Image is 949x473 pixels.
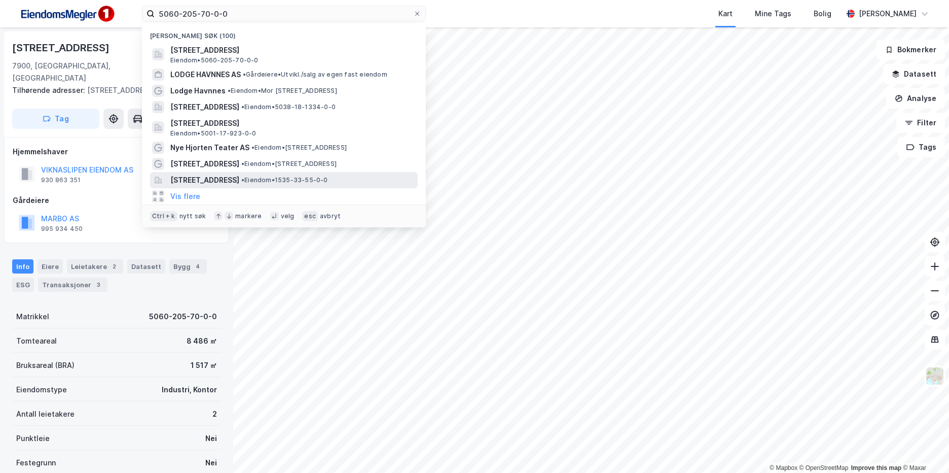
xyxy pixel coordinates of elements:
[155,6,413,21] input: Søk på adresse, matrikkel, gårdeiere, leietakere eller personer
[16,384,67,396] div: Eiendomstype
[205,457,217,469] div: Nei
[170,101,239,113] span: [STREET_ADDRESS]
[170,142,249,154] span: Nye Hjorten Teater AS
[883,64,945,84] button: Datasett
[241,176,328,184] span: Eiendom • 1535-33-55-0-0
[12,109,99,129] button: Tag
[241,176,244,184] span: •
[16,359,75,371] div: Bruksareal (BRA)
[169,259,207,274] div: Bygg
[149,311,217,323] div: 5060-205-70-0-0
[243,71,387,79] span: Gårdeiere • Utvikl./salg av egen fast eiendom
[179,212,206,220] div: nytt søk
[12,84,213,96] div: [STREET_ADDRESS]
[228,87,231,94] span: •
[67,259,123,274] div: Leietakere
[191,359,217,371] div: 1 517 ㎡
[251,144,347,152] span: Eiendom • [STREET_ADDRESS]
[12,40,112,56] div: [STREET_ADDRESS]
[38,259,63,274] div: Eiere
[187,335,217,347] div: 8 486 ㎡
[320,212,341,220] div: avbryt
[127,259,165,274] div: Datasett
[235,212,262,220] div: markere
[170,44,414,56] span: [STREET_ADDRESS]
[886,88,945,109] button: Analyse
[799,464,849,471] a: OpenStreetMap
[243,71,246,78] span: •
[13,194,221,207] div: Gårdeiere
[12,259,33,274] div: Info
[814,8,831,20] div: Bolig
[170,174,239,186] span: [STREET_ADDRESS]
[142,24,426,42] div: [PERSON_NAME] søk (100)
[12,278,34,292] div: ESG
[41,225,83,233] div: 995 934 450
[170,69,241,81] span: LODGE HAVNNES AS
[205,432,217,445] div: Nei
[898,424,949,473] iframe: Chat Widget
[251,144,254,151] span: •
[170,85,226,97] span: Lodge Havnnes
[170,56,259,64] span: Eiendom • 5060-205-70-0-0
[859,8,917,20] div: [PERSON_NAME]
[41,176,81,184] div: 930 863 351
[241,160,337,168] span: Eiendom • [STREET_ADDRESS]
[898,137,945,157] button: Tags
[16,408,75,420] div: Antall leietakere
[898,424,949,473] div: Kontrollprogram for chat
[150,211,177,221] div: Ctrl + k
[16,3,118,25] img: F4PB6Px+NJ5v8B7XTbfpPpyloAAAAASUVORK5CYII=
[925,366,944,386] img: Z
[170,190,200,202] button: Vis flere
[281,212,295,220] div: velg
[16,432,50,445] div: Punktleie
[241,160,244,167] span: •
[109,261,119,272] div: 2
[302,211,318,221] div: esc
[170,158,239,170] span: [STREET_ADDRESS]
[193,261,203,272] div: 4
[241,103,336,111] span: Eiendom • 5038-18-1334-0-0
[12,60,142,84] div: 7900, [GEOGRAPHIC_DATA], [GEOGRAPHIC_DATA]
[13,146,221,158] div: Hjemmelshaver
[755,8,791,20] div: Mine Tags
[93,280,103,290] div: 3
[718,8,733,20] div: Kart
[896,113,945,133] button: Filter
[170,129,257,138] span: Eiendom • 5001-17-923-0-0
[851,464,901,471] a: Improve this map
[12,86,87,94] span: Tilhørende adresser:
[877,40,945,60] button: Bokmerker
[170,117,414,129] span: [STREET_ADDRESS]
[162,384,217,396] div: Industri, Kontor
[16,311,49,323] div: Matrikkel
[770,464,797,471] a: Mapbox
[16,335,57,347] div: Tomteareal
[38,278,107,292] div: Transaksjoner
[241,103,244,111] span: •
[228,87,337,95] span: Eiendom • Mor [STREET_ADDRESS]
[212,408,217,420] div: 2
[16,457,56,469] div: Festegrunn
